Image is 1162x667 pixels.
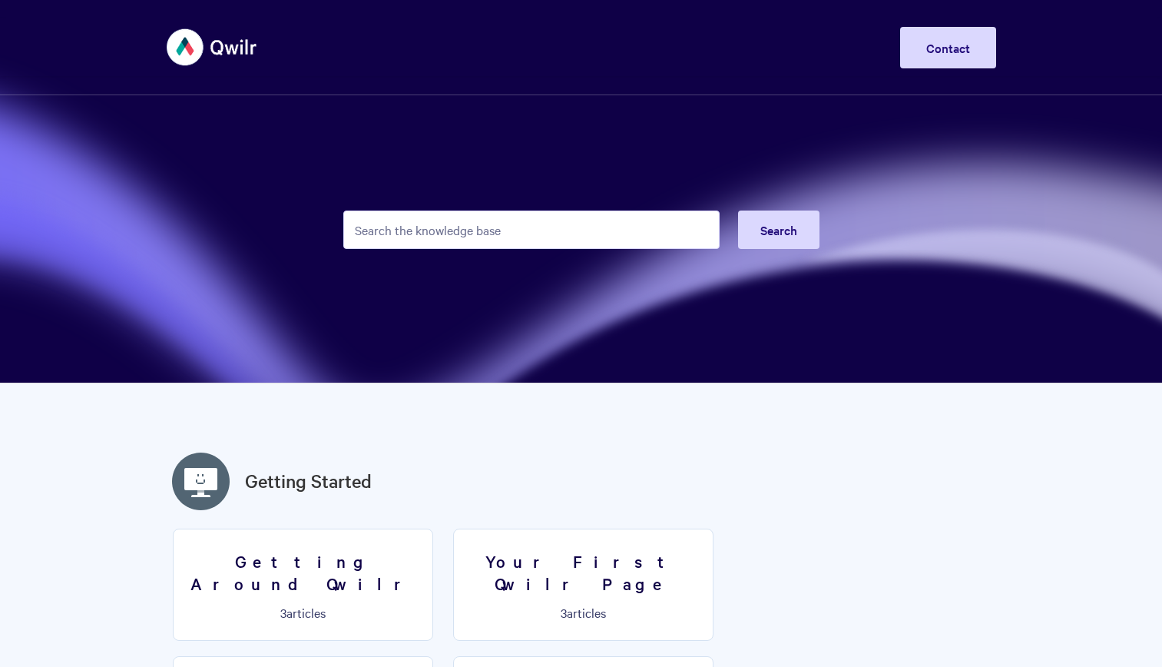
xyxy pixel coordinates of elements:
[738,211,819,249] button: Search
[280,604,286,621] span: 3
[245,467,372,495] a: Getting Started
[561,604,567,621] span: 3
[463,550,703,594] h3: Your First Qwilr Page
[343,211,720,249] input: Search the knowledge base
[183,550,423,594] h3: Getting Around Qwilr
[463,606,703,619] p: articles
[173,529,433,641] a: Getting Around Qwilr 3articles
[760,221,797,238] span: Search
[900,27,996,68] a: Contact
[183,606,423,619] p: articles
[453,529,713,641] a: Your First Qwilr Page 3articles
[167,18,258,76] img: Qwilr Help Center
